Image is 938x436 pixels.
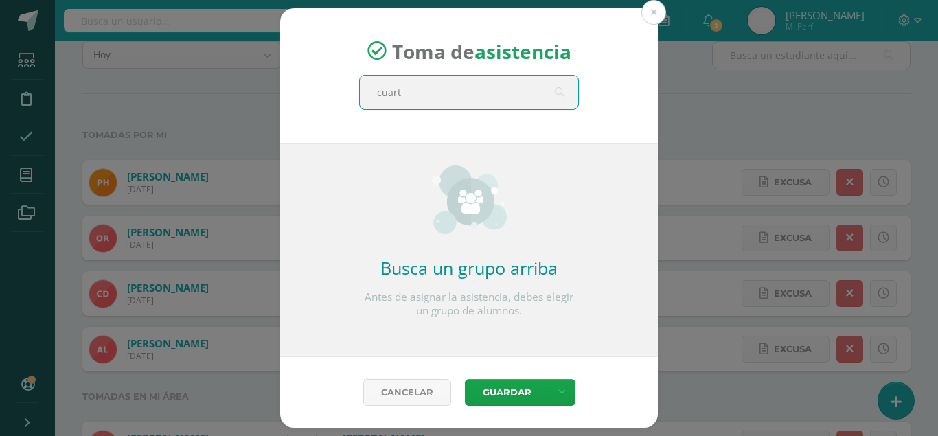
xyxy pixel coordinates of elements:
input: Busca un grado o sección aquí... [360,76,578,109]
p: Antes de asignar la asistencia, debes elegir un grupo de alumnos. [359,290,579,318]
h2: Busca un grupo arriba [359,256,579,279]
a: Cancelar [363,379,451,406]
img: groups_small.png [432,165,507,234]
span: Toma de [392,38,571,64]
strong: asistencia [474,38,571,64]
button: Guardar [465,379,549,406]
